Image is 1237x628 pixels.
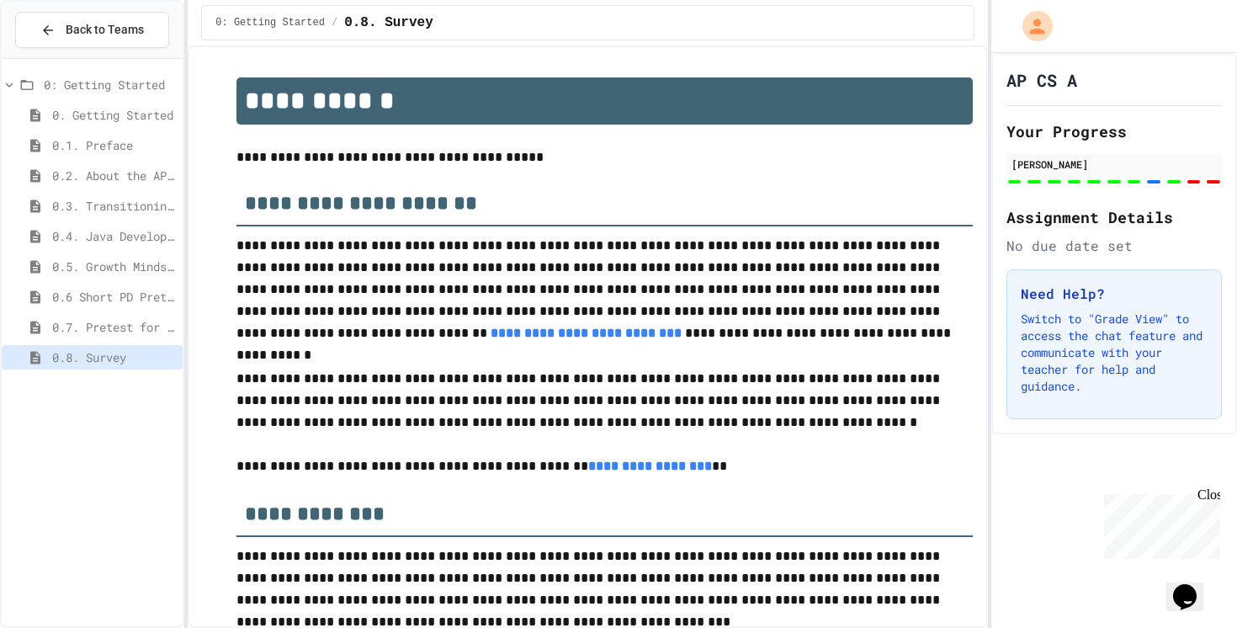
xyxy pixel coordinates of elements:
span: 0.2. About the AP CSA Exam [52,167,176,184]
h3: Need Help? [1021,284,1208,304]
h2: Assignment Details [1006,205,1222,229]
p: Switch to "Grade View" to access the chat feature and communicate with your teacher for help and ... [1021,311,1208,395]
span: 0.7. Pretest for the AP CSA Exam [52,318,176,336]
span: 0.8. Survey [344,13,433,33]
h2: Your Progress [1006,120,1222,143]
span: 0.8. Survey [52,349,176,366]
div: No due date set [1006,236,1222,256]
span: 0.3. Transitioning from AP CSP to AP CSA [52,197,176,215]
span: 0.4. Java Development Environments [52,227,176,245]
span: / [332,16,337,29]
button: Back to Teams [15,12,169,48]
span: 0: Getting Started [215,16,325,29]
span: Back to Teams [66,21,144,39]
h1: AP CS A [1006,68,1077,92]
div: My Account [1005,7,1057,45]
iframe: chat widget [1097,487,1220,559]
span: 0.1. Preface [52,136,176,154]
div: Chat with us now!Close [7,7,116,107]
span: 0: Getting Started [44,76,176,93]
span: 0.5. Growth Mindset and Pair Programming [52,258,176,275]
span: 0. Getting Started [52,106,176,124]
iframe: chat widget [1166,561,1220,611]
span: 0.6 Short PD Pretest [52,288,176,306]
div: [PERSON_NAME] [1011,157,1217,172]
